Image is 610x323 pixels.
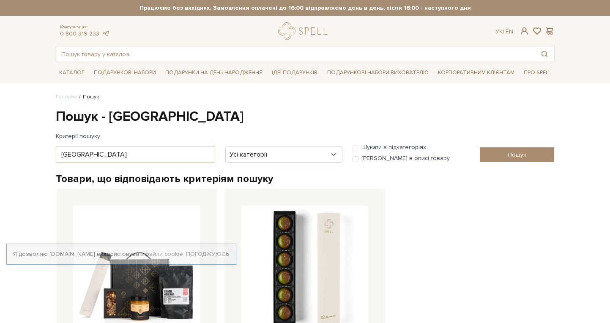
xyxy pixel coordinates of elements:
[56,66,88,79] a: Каталог
[506,28,513,35] a: En
[503,28,504,35] span: |
[480,147,555,162] input: Пошук
[7,250,236,258] div: Я дозволяю [DOMAIN_NAME] використовувати
[361,144,426,151] label: Шукати в підкатегоріях
[56,94,77,100] a: Головна
[145,250,183,258] a: файли cookie
[77,93,99,101] li: Пошук
[90,66,159,79] a: Подарункові набори
[520,66,554,79] a: Про Spell
[56,4,555,12] strong: Працюємо без вихідних. Замовлення оплачені до 16:00 відправляємо день в день, після 16:00 - насту...
[268,66,321,79] a: Ідеї подарунків
[56,129,100,144] label: Критерії пошуку
[60,30,99,37] a: 0 800 319 233
[186,250,229,258] a: Погоджуюсь
[56,172,555,185] h2: Товари, що відповідають критеріям пошуку
[435,65,518,80] a: Корпоративним клієнтам
[56,46,535,62] input: Пошук товару у каталозі
[56,147,215,163] input: Ключові слова
[353,156,358,162] input: [PERSON_NAME] в описі товару
[60,24,110,30] span: Консультація:
[56,108,555,126] h1: Пошук - [GEOGRAPHIC_DATA]
[535,46,554,62] button: Пошук товару у каталозі
[101,30,110,37] a: telegram
[324,65,432,80] a: Подарункові набори вихователю
[495,28,513,35] div: Ук
[162,66,266,79] a: Подарунки на День народження
[361,155,450,162] label: [PERSON_NAME] в описі товару
[278,22,331,40] a: logo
